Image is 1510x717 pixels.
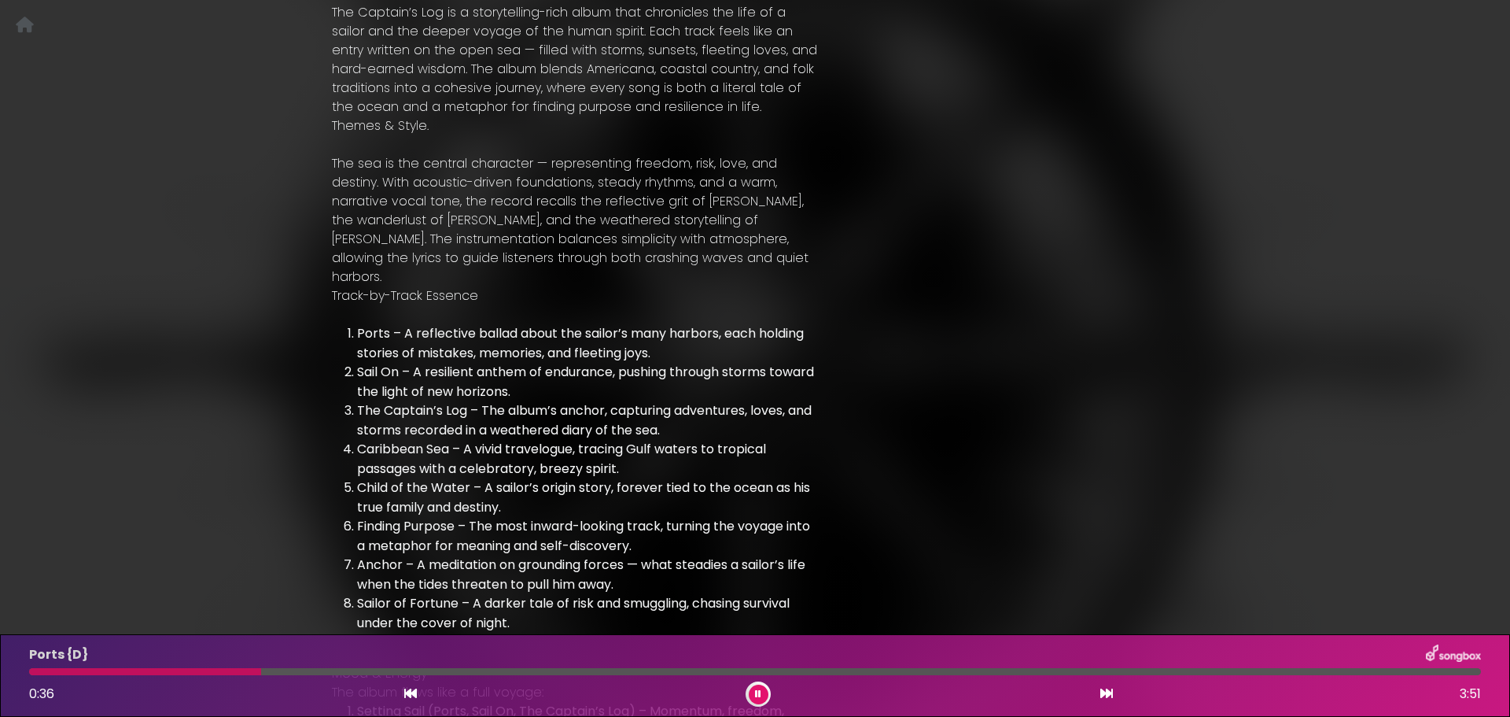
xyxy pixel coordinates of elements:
span: 3:51 [1460,685,1481,704]
p: Track-by-Track Essence [332,286,818,305]
li: Caribbean Sea – A vivid travelogue, tracing Gulf waters to tropical passages with a celebratory, ... [357,440,818,479]
p: Themes & Style. [332,116,818,135]
li: Anchor – A meditation on grounding forces — what steadies a sailor’s life when the tides threaten... [357,556,818,594]
img: songbox-logo-white.png [1426,645,1481,665]
p: The sea is the central character — representing freedom, risk, love, and destiny. With acoustic-d... [332,154,818,286]
li: Child of the Water – A sailor’s origin story, forever tied to the ocean as his true family and de... [357,479,818,517]
span: 0:36 [29,685,54,703]
li: Sailor of Fortune – A darker tale of risk and smuggling, chasing survival under the cover of night. [357,594,818,633]
p: The Captain’s Log is a storytelling-rich album that chronicles the life of a sailor and the deepe... [332,3,818,116]
li: Ports – A reflective ballad about the sailor’s many harbors, each holding stories of mistakes, me... [357,324,818,363]
p: Ports {D} [29,645,88,664]
li: Sail On – A resilient anthem of endurance, pushing through storms toward the light of new horizons. [357,363,818,401]
li: Finding Purpose – The most inward-looking track, turning the voyage into a metaphor for meaning a... [357,517,818,556]
li: The Captain’s Log – The album’s anchor, capturing adventures, loves, and storms recorded in a wea... [357,401,818,440]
